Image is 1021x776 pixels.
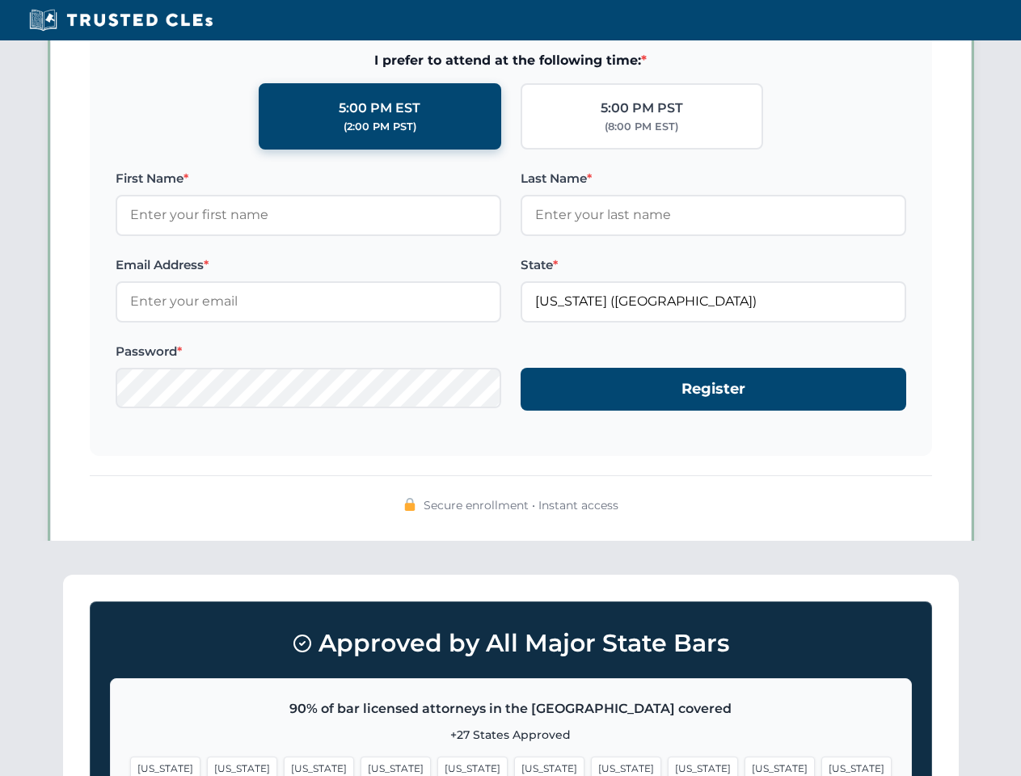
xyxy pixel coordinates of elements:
[116,342,501,361] label: Password
[130,698,892,719] p: 90% of bar licensed attorneys in the [GEOGRAPHIC_DATA] covered
[116,50,906,71] span: I prefer to attend at the following time:
[605,119,678,135] div: (8:00 PM EST)
[116,195,501,235] input: Enter your first name
[403,498,416,511] img: 🔒
[344,119,416,135] div: (2:00 PM PST)
[130,726,892,744] p: +27 States Approved
[521,195,906,235] input: Enter your last name
[521,281,906,322] input: Florida (FL)
[24,8,217,32] img: Trusted CLEs
[339,98,420,119] div: 5:00 PM EST
[116,169,501,188] label: First Name
[521,169,906,188] label: Last Name
[601,98,683,119] div: 5:00 PM PST
[424,496,618,514] span: Secure enrollment • Instant access
[521,368,906,411] button: Register
[110,622,912,665] h3: Approved by All Major State Bars
[116,255,501,275] label: Email Address
[521,255,906,275] label: State
[116,281,501,322] input: Enter your email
